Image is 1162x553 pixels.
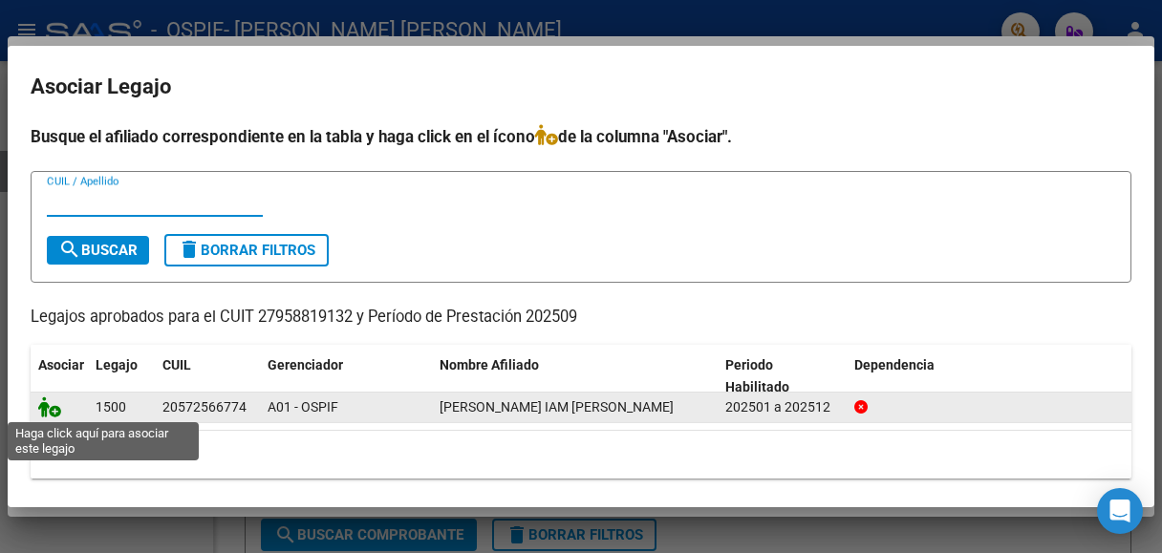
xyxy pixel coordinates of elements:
span: Dependencia [854,357,935,372]
span: PONCE IAM AGUSTIN [440,399,674,415]
button: Buscar [47,236,149,265]
h2: Asociar Legajo [31,69,1131,105]
span: A01 - OSPIF [268,399,338,415]
datatable-header-cell: Dependencia [847,345,1132,408]
span: Borrar Filtros [178,242,315,259]
datatable-header-cell: Nombre Afiliado [432,345,718,408]
span: Nombre Afiliado [440,357,539,372]
span: 1500 [96,399,126,415]
span: Buscar [58,242,138,259]
span: Asociar [38,357,84,372]
span: Periodo Habilitado [725,357,789,394]
h4: Busque el afiliado correspondiente en la tabla y haga click en el ícono de la columna "Asociar". [31,124,1131,149]
div: Open Intercom Messenger [1097,488,1143,534]
p: Legajos aprobados para el CUIT 27958819132 y Período de Prestación 202509 [31,306,1131,330]
span: Gerenciador [268,357,343,372]
mat-icon: search [58,238,81,261]
span: CUIL [162,357,191,372]
datatable-header-cell: Periodo Habilitado [718,345,847,408]
div: 202501 a 202512 [725,396,839,418]
div: 20572566774 [162,396,247,418]
datatable-header-cell: Gerenciador [260,345,432,408]
mat-icon: delete [178,238,201,261]
button: Borrar Filtros [164,234,329,266]
div: 1 registros [31,431,1131,479]
datatable-header-cell: Asociar [31,345,88,408]
datatable-header-cell: CUIL [155,345,260,408]
span: Legajo [96,357,138,372]
datatable-header-cell: Legajo [88,345,155,408]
